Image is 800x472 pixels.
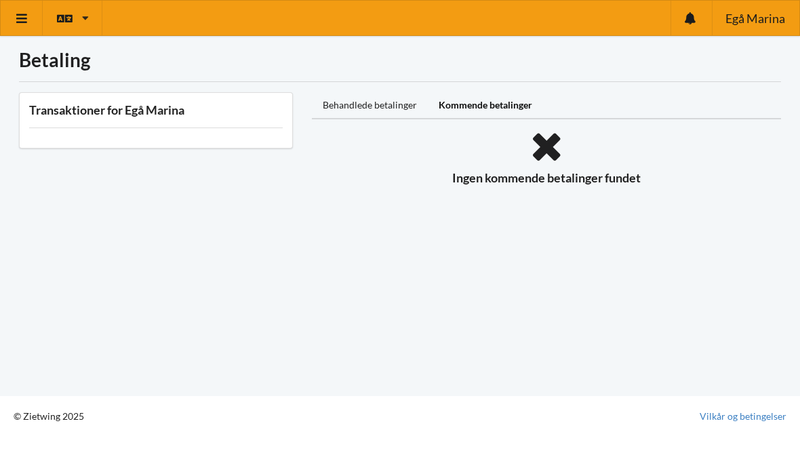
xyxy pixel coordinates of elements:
div: Ingen kommende betalinger fundet [312,129,781,186]
div: Behandlede betalinger [312,92,428,119]
h1: Betaling [19,47,781,72]
span: Egå Marina [725,12,785,24]
h3: Transaktioner for Egå Marina [29,102,283,118]
div: Kommende betalinger [428,92,543,119]
a: Vilkår og betingelser [700,410,786,423]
